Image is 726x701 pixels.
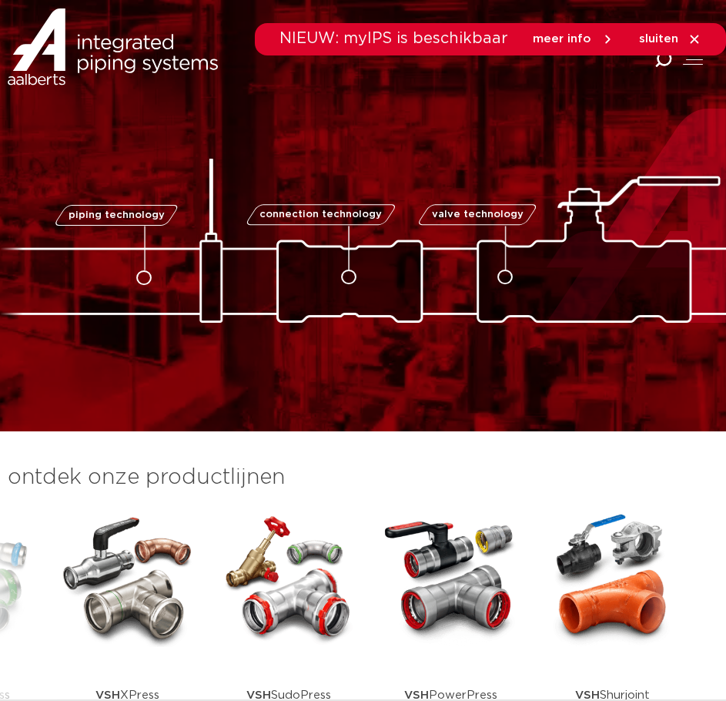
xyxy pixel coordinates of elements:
span: valve technology [431,210,523,220]
strong: VSH [575,689,600,701]
span: connection technology [260,210,383,220]
strong: VSH [246,689,271,701]
strong: VSH [404,689,429,701]
span: piping technology [68,210,164,220]
span: NIEUW: myIPS is beschikbaar [279,31,508,46]
a: sluiten [639,32,701,46]
span: sluiten [639,33,678,45]
a: meer info [533,32,614,46]
span: meer info [533,33,591,45]
h3: ontdek onze productlijnen [8,462,688,493]
strong: VSH [95,689,120,701]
